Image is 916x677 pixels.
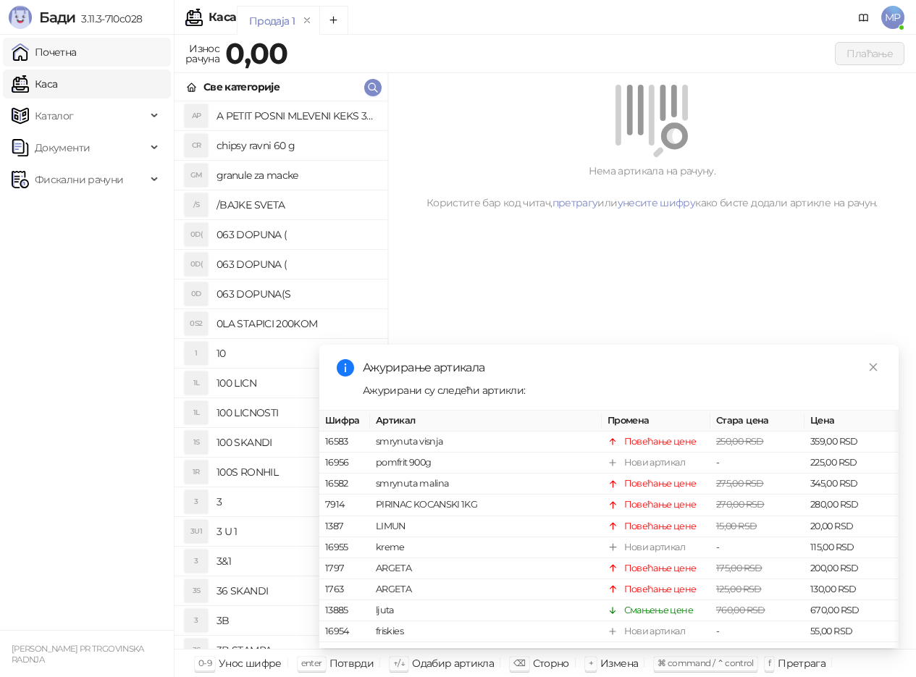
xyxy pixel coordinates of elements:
span: ↑/↓ [393,657,405,668]
div: Каса [209,12,236,23]
td: 1797 [319,558,370,579]
td: pomfrit 900g [370,453,602,474]
td: kreme [370,537,602,558]
th: Цена [804,411,899,432]
div: Повећање цене [624,518,697,533]
div: Повећање цене [624,582,697,597]
h4: 36 SKANDI [217,579,379,602]
th: Шифра [319,411,370,432]
span: MP [881,6,904,29]
td: 16582 [319,474,370,495]
div: /S [185,193,208,216]
span: 3.11.3-710c028 [75,12,142,25]
td: 20,00 RSD [804,516,899,537]
span: 760,00 RSD [716,605,765,615]
span: f [768,657,770,668]
div: 1R [185,461,208,484]
span: ⌫ [513,657,525,668]
span: Бади [39,9,75,26]
div: Смањење цене [624,645,693,660]
span: close [868,362,878,372]
div: Повећање цене [624,434,697,449]
td: 16955 [319,537,370,558]
td: LIMUN [370,516,602,537]
h4: 3B [217,609,379,632]
span: 0-9 [198,657,211,668]
td: 225,00 RSD [804,453,899,474]
td: 345,00 RSD [804,474,899,495]
a: Close [865,359,881,375]
div: 3U1 [185,520,208,543]
th: Стара цена [710,411,804,432]
div: Повећање цене [624,561,697,576]
td: 14481 [319,642,370,663]
td: 280,00 RSD [804,495,899,516]
td: 225,00 RSD [804,642,899,663]
small: [PERSON_NAME] PR TRGOVINSKA RADNJA [12,644,144,665]
div: Измена [600,654,638,673]
td: 16954 [319,621,370,642]
h4: 100S RONHIL [217,461,379,484]
h4: /BAJKE SVETA [217,193,379,216]
h4: 100 SKANDI [217,431,379,454]
div: 0D( [185,223,208,246]
div: Нови артикал [624,540,685,555]
div: Одабир артикла [412,654,494,673]
td: smrynuta malina [370,474,602,495]
h4: 063 DOPUNA ( [217,253,379,276]
td: 359,00 RSD [804,432,899,453]
td: ARGETA [370,579,602,600]
td: 13885 [319,600,370,621]
td: petit beure [370,642,602,663]
h4: 063 DOPUNA ( [217,223,379,246]
div: Све категорије [203,79,280,95]
span: 275,00 RSD [716,647,764,657]
strong: 0,00 [225,35,287,71]
h4: granule za macke [217,164,379,187]
span: Документи [35,133,90,162]
div: 3 [185,550,208,573]
span: 270,00 RSD [716,499,765,510]
div: 1S [185,431,208,454]
div: AP [185,104,208,127]
td: 670,00 RSD [804,600,899,621]
h4: chipsy ravni 60 g [217,134,379,157]
div: GM [185,164,208,187]
div: Смањење цене [624,603,693,618]
div: Нови артикал [624,455,685,470]
span: ⌘ command / ⌃ control [657,657,754,668]
h4: 10 [217,342,379,365]
div: 1L [185,371,208,395]
div: Износ рачуна [182,39,222,68]
div: CR [185,134,208,157]
span: 15,00 RSD [716,520,757,531]
td: 16956 [319,453,370,474]
span: info-circle [337,359,354,377]
a: Почетна [12,38,77,67]
div: Сторно [533,654,569,673]
td: 200,00 RSD [804,558,899,579]
a: претрагу [552,196,598,209]
div: Претрага [778,654,825,673]
h4: 0LA STAPICI 200KOM [217,312,379,335]
span: Фискални рачуни [35,165,123,194]
span: 175,00 RSD [716,563,762,573]
div: 1L [185,401,208,424]
h4: 100 LICNOSTI [217,401,379,424]
span: 250,00 RSD [716,436,764,447]
span: enter [301,657,322,668]
td: - [710,621,804,642]
h4: A PETIT POSNI MLEVENI KEKS 300G [217,104,379,127]
h4: 063 DOPUNA(S [217,282,379,306]
div: 3 [185,609,208,632]
div: 3S [185,579,208,602]
span: Каталог [35,101,74,130]
td: - [710,537,804,558]
a: Документација [852,6,875,29]
div: Повећање цене [624,497,697,512]
div: 0D( [185,253,208,276]
td: 16583 [319,432,370,453]
h4: 3 U 1 [217,520,379,543]
td: PIRINAC KOCANSKI 1KG [370,495,602,516]
button: remove [298,14,316,27]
